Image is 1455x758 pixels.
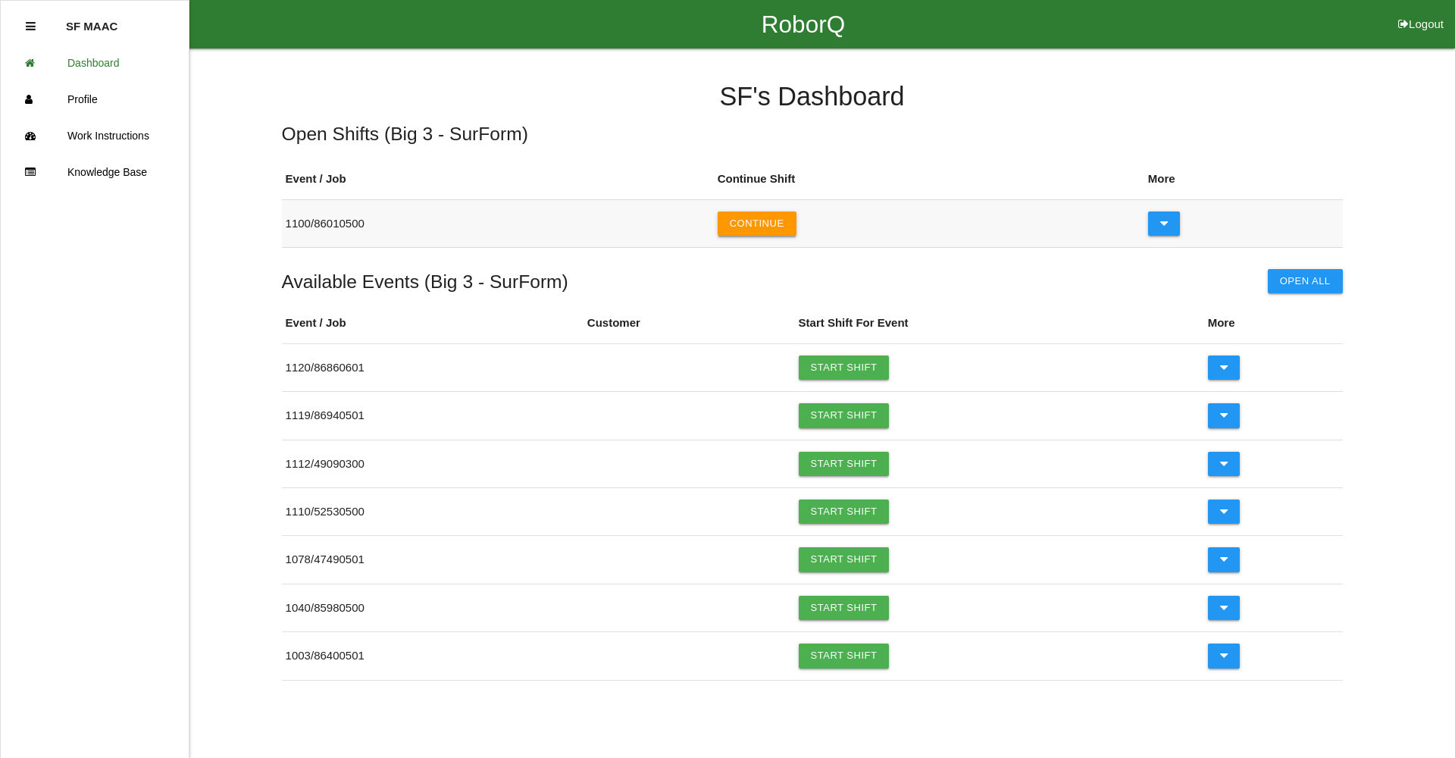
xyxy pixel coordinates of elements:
button: Open All [1268,269,1343,293]
th: Continue Shift [714,159,1144,199]
td: 1119 / 86940501 [282,392,584,440]
h5: Open Shifts ( Big 3 - SurForm ) [282,124,1343,144]
th: Start Shift For Event [795,303,1204,343]
p: SF MAAC [66,8,117,33]
a: Start Shift [799,596,890,620]
a: Work Instructions [1,117,189,154]
div: Close [26,8,36,45]
td: 1040 / 85980500 [282,584,584,631]
h4: SF 's Dashboard [282,83,1343,111]
td: 1078 / 47490501 [282,536,584,584]
th: Event / Job [282,303,584,343]
a: Start Shift [799,403,890,428]
button: Continue [718,211,796,236]
a: Start Shift [799,356,890,380]
th: Event / Job [282,159,714,199]
a: Start Shift [799,500,890,524]
td: 1110 / 52530500 [282,488,584,536]
a: Dashboard [1,45,189,81]
td: 1112 / 49090300 [282,440,584,487]
a: Start Shift [799,452,890,476]
th: More [1144,159,1343,199]
th: Customer [584,303,795,343]
td: 1100 / 86010500 [282,199,714,247]
a: Knowledge Base [1,154,189,190]
a: Profile [1,81,189,117]
th: More [1204,303,1343,343]
h5: Available Events ( Big 3 - SurForm ) [282,271,568,292]
a: Start Shift [799,644,890,668]
a: Start Shift [799,547,890,572]
td: 1120 / 86860601 [282,343,584,391]
td: 1003 / 86400501 [282,632,584,680]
